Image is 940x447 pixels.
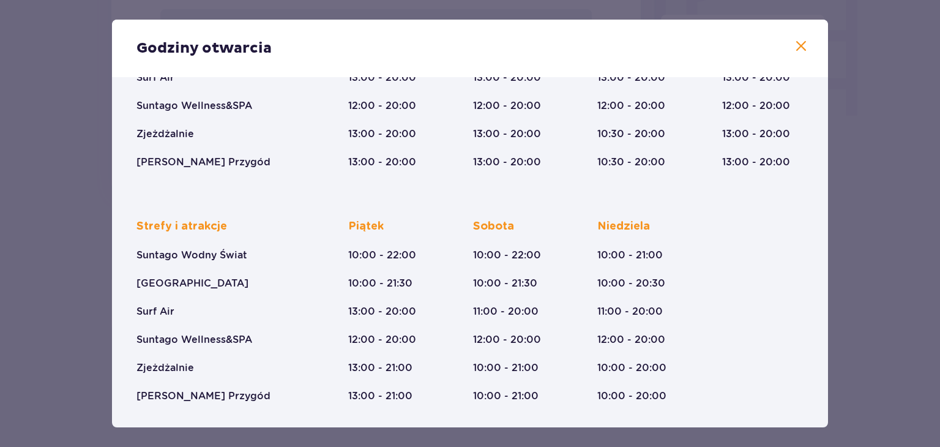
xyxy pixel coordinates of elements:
p: 11:00 - 20:00 [597,305,663,318]
p: 13:00 - 20:00 [722,127,790,141]
p: 10:00 - 21:30 [473,277,537,290]
p: 10:00 - 22:00 [348,249,416,262]
p: Strefy i atrakcje [136,219,227,234]
p: Piątek [348,219,384,234]
p: 11:00 - 20:00 [473,305,539,318]
p: Suntago Wodny Świat [136,249,247,262]
p: 13:00 - 21:00 [348,361,412,375]
p: 13:00 - 20:00 [473,71,541,85]
p: 13:00 - 20:00 [348,156,416,169]
p: 10:00 - 21:00 [597,249,663,262]
p: 10:00 - 20:00 [597,361,666,375]
p: 10:00 - 20:00 [597,389,666,403]
p: 10:00 - 22:00 [473,249,541,262]
p: Surf Air [136,305,174,318]
p: Suntago Wellness&SPA [136,333,252,347]
p: [PERSON_NAME] Przygód [136,156,270,169]
p: 13:00 - 20:00 [473,156,541,169]
p: Zjeżdżalnie [136,127,194,141]
p: Sobota [473,219,514,234]
p: 10:00 - 21:30 [348,277,412,290]
p: 13:00 - 20:00 [348,127,416,141]
p: Surf Air [136,71,174,85]
p: 13:00 - 21:00 [348,389,412,403]
p: 13:00 - 20:00 [348,71,416,85]
p: 12:00 - 20:00 [597,99,665,113]
p: 10:00 - 21:00 [473,361,539,375]
p: 13:00 - 20:00 [597,71,665,85]
p: 12:00 - 20:00 [597,333,665,347]
p: 12:00 - 20:00 [473,333,541,347]
p: 13:00 - 20:00 [348,305,416,318]
p: 13:00 - 20:00 [722,156,790,169]
p: 10:30 - 20:00 [597,127,665,141]
p: 12:00 - 20:00 [348,99,416,113]
p: Zjeżdżalnie [136,361,194,375]
p: 13:00 - 20:00 [473,127,541,141]
p: [GEOGRAPHIC_DATA] [136,277,248,290]
p: 12:00 - 20:00 [348,333,416,347]
p: Suntago Wellness&SPA [136,99,252,113]
p: Godziny otwarcia [136,39,272,58]
p: 10:00 - 20:30 [597,277,665,290]
p: 10:30 - 20:00 [597,156,665,169]
p: Niedziela [597,219,650,234]
p: [PERSON_NAME] Przygód [136,389,270,403]
p: 13:00 - 20:00 [722,71,790,85]
p: 12:00 - 20:00 [473,99,541,113]
p: 12:00 - 20:00 [722,99,790,113]
p: 10:00 - 21:00 [473,389,539,403]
